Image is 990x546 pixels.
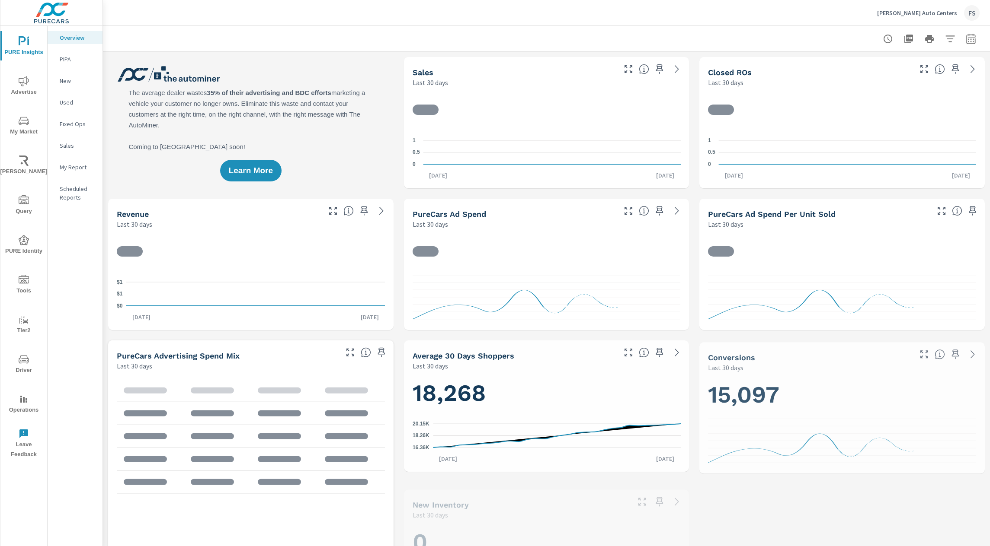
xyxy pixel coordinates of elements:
[900,30,917,48] button: "Export Report to PDF"
[117,291,123,297] text: $1
[361,347,371,358] span: This table looks at how you compare to the amount of budget you spend per channel as opposed to y...
[375,204,388,218] a: See more details in report
[0,26,47,463] div: nav menu
[708,68,752,77] h5: Closed ROs
[413,510,448,520] p: Last 30 days
[948,347,962,361] span: Save this to your personalized report
[670,204,684,218] a: See more details in report
[413,421,429,427] text: 20.15K
[708,362,743,373] p: Last 30 days
[48,31,103,44] div: Overview
[413,351,514,360] h5: Average 30 Days Shoppers
[962,30,980,48] button: Select Date Range
[343,206,354,216] span: Total sales revenue over the selected date range. [Source: This data is sourced from the dealer’s...
[220,160,282,181] button: Learn More
[413,77,448,88] p: Last 30 days
[60,98,96,107] p: Used
[3,116,45,137] span: My Market
[413,161,416,167] text: 0
[3,275,45,296] span: Tools
[357,204,371,218] span: Save this to your personalized report
[639,347,649,358] span: A rolling 30 day total of daily Shoppers on the dealership website, averaged over the selected da...
[708,137,711,143] text: 1
[3,354,45,375] span: Driver
[413,433,429,439] text: 18.26K
[966,204,980,218] span: Save this to your personalized report
[622,204,635,218] button: Make Fullscreen
[48,96,103,109] div: Used
[413,68,433,77] h5: Sales
[3,429,45,460] span: Leave Feedback
[653,495,666,508] span: Save this to your personalized report
[48,117,103,130] div: Fixed Ops
[48,161,103,174] div: My Report
[413,137,416,143] text: 1
[622,346,635,359] button: Make Fullscreen
[708,161,711,167] text: 0
[117,210,149,219] h5: Revenue
[708,210,836,219] h5: PureCars Ad Spend Per Unit Sold
[917,62,931,76] button: Make Fullscreen
[3,314,45,336] span: Tier2
[60,76,96,85] p: New
[60,120,96,128] p: Fixed Ops
[60,33,96,42] p: Overview
[877,9,957,17] p: [PERSON_NAME] Auto Centers
[117,361,152,371] p: Last 30 days
[966,62,980,76] a: See more details in report
[413,444,429,451] text: 16.36K
[413,219,448,229] p: Last 30 days
[670,495,684,508] a: See more details in report
[952,206,962,216] span: Average cost of advertising per each vehicle sold at the dealer over the selected date range. The...
[375,346,388,359] span: Save this to your personalized report
[117,351,240,360] h5: PureCars Advertising Spend Mix
[3,76,45,97] span: Advertise
[413,149,420,156] text: 0.5
[3,36,45,57] span: PURE Insights
[48,139,103,152] div: Sales
[708,353,755,362] h5: Conversions
[942,30,959,48] button: Apply Filters
[921,30,938,48] button: Print Report
[413,361,448,371] p: Last 30 days
[708,219,743,229] p: Last 30 days
[60,141,96,150] p: Sales
[639,206,649,216] span: Total cost of media for all PureCars channels for the selected dealership group over the selected...
[3,195,45,216] span: Query
[117,219,152,229] p: Last 30 days
[229,167,273,175] span: Learn More
[48,182,103,204] div: Scheduled Reports
[653,204,666,218] span: Save this to your personalized report
[670,346,684,359] a: See more details in report
[635,495,649,508] button: Make Fullscreen
[935,64,945,74] span: Number of Repair Orders Closed by the selected dealership group over the selected time range. [So...
[413,378,681,408] h1: 18,268
[708,149,715,156] text: 0.5
[60,163,96,171] p: My Report
[650,454,680,463] p: [DATE]
[964,5,980,21] div: FS
[966,347,980,361] a: See more details in report
[719,171,749,180] p: [DATE]
[343,346,357,359] button: Make Fullscreen
[917,347,931,361] button: Make Fullscreen
[60,184,96,202] p: Scheduled Reports
[670,62,684,76] a: See more details in report
[948,62,962,76] span: Save this to your personalized report
[117,279,123,285] text: $1
[3,394,45,415] span: Operations
[355,313,385,321] p: [DATE]
[639,64,649,74] span: Number of vehicles sold by the dealership over the selected date range. [Source: This data is sou...
[117,303,123,309] text: $0
[60,55,96,63] p: PIPA
[413,210,486,219] h5: PureCars Ad Spend
[653,346,666,359] span: Save this to your personalized report
[935,204,948,218] button: Make Fullscreen
[653,62,666,76] span: Save this to your personalized report
[650,171,680,180] p: [DATE]
[3,156,45,177] span: [PERSON_NAME]
[423,171,453,180] p: [DATE]
[708,380,976,409] h1: 15,097
[413,500,469,509] h5: New Inventory
[622,62,635,76] button: Make Fullscreen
